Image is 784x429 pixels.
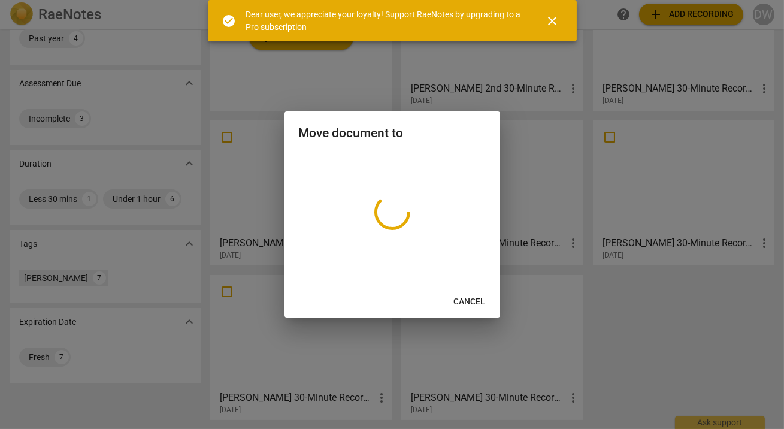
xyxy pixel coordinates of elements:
[538,7,567,35] button: Close
[299,126,486,141] h2: Move document to
[246,8,524,33] div: Dear user, we appreciate your loyalty! Support RaeNotes by upgrading to a
[546,14,560,28] span: close
[444,291,495,313] button: Cancel
[246,22,307,32] a: Pro subscription
[222,14,237,28] span: check_circle
[454,296,486,308] span: Cancel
